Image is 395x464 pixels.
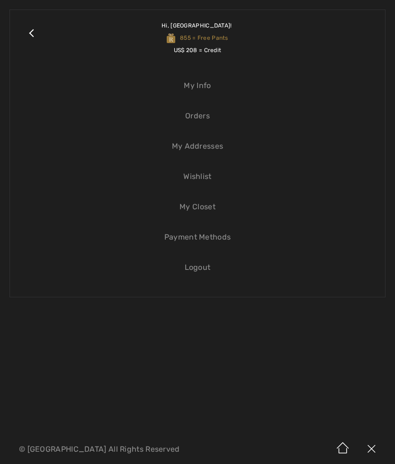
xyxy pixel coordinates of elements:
a: Logout [19,257,376,278]
a: Payment Methods [19,227,376,248]
a: My Addresses [19,136,376,157]
img: X [357,435,386,464]
p: © [GEOGRAPHIC_DATA] All Rights Reserved [19,446,233,453]
a: Orders [19,106,376,126]
a: Wishlist [19,166,376,187]
a: My Closet [19,196,376,217]
img: Home [329,435,357,464]
a: My Info [19,75,376,96]
span: US$ 208 = Credit [174,47,222,54]
span: 855 = Free Pants [167,35,228,41]
span: Hi, [GEOGRAPHIC_DATA]! [162,22,232,29]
